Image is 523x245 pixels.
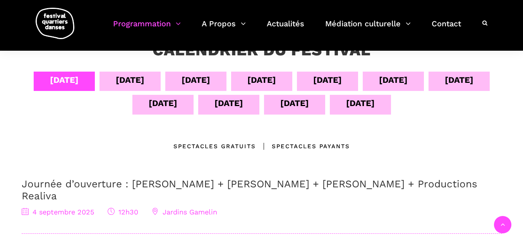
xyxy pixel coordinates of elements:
[22,208,94,216] span: 4 septembre 2025
[116,73,144,87] div: [DATE]
[346,96,375,110] div: [DATE]
[152,208,217,216] span: Jardins Gamelin
[325,17,411,40] a: Médiation culturelle
[247,73,276,87] div: [DATE]
[182,73,210,87] div: [DATE]
[149,96,177,110] div: [DATE]
[108,208,138,216] span: 12h30
[36,8,74,39] img: logo-fqd-med
[113,17,181,40] a: Programmation
[432,17,461,40] a: Contact
[379,73,408,87] div: [DATE]
[50,73,79,87] div: [DATE]
[22,178,477,202] a: Journée d’ouverture : [PERSON_NAME] + [PERSON_NAME] + [PERSON_NAME] + Productions Realiva
[202,17,246,40] a: A Propos
[256,142,350,151] div: Spectacles Payants
[267,17,304,40] a: Actualités
[313,73,342,87] div: [DATE]
[173,142,256,151] div: Spectacles gratuits
[214,96,243,110] div: [DATE]
[280,96,309,110] div: [DATE]
[445,73,473,87] div: [DATE]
